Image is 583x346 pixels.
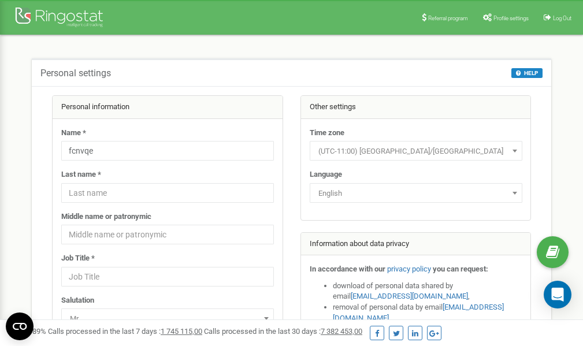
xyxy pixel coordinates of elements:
[351,292,468,300] a: [EMAIL_ADDRESS][DOMAIN_NAME]
[61,169,101,180] label: Last name *
[544,281,571,308] div: Open Intercom Messenger
[61,308,274,328] span: Mr.
[301,96,531,119] div: Other settings
[511,68,543,78] button: HELP
[321,327,362,336] u: 7 382 453,00
[428,15,468,21] span: Referral program
[40,68,111,79] h5: Personal settings
[61,183,274,203] input: Last name
[314,143,518,159] span: (UTC-11:00) Pacific/Midway
[204,327,362,336] span: Calls processed in the last 30 days :
[6,312,34,340] button: Open CMP widget
[387,265,431,273] a: privacy policy
[61,128,86,139] label: Name *
[61,225,274,244] input: Middle name or patronymic
[61,253,95,264] label: Job Title *
[301,233,531,256] div: Information about data privacy
[310,128,344,139] label: Time zone
[314,185,518,202] span: English
[53,96,283,119] div: Personal information
[493,15,529,21] span: Profile settings
[333,302,522,323] li: removal of personal data by email ,
[65,311,270,327] span: Mr.
[48,327,202,336] span: Calls processed in the last 7 days :
[310,169,342,180] label: Language
[61,141,274,161] input: Name
[433,265,488,273] strong: you can request:
[553,15,571,21] span: Log Out
[61,267,274,287] input: Job Title
[310,183,522,203] span: English
[61,211,151,222] label: Middle name or patronymic
[61,295,94,306] label: Salutation
[161,327,202,336] u: 1 745 115,00
[310,141,522,161] span: (UTC-11:00) Pacific/Midway
[310,265,385,273] strong: In accordance with our
[333,281,522,302] li: download of personal data shared by email ,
